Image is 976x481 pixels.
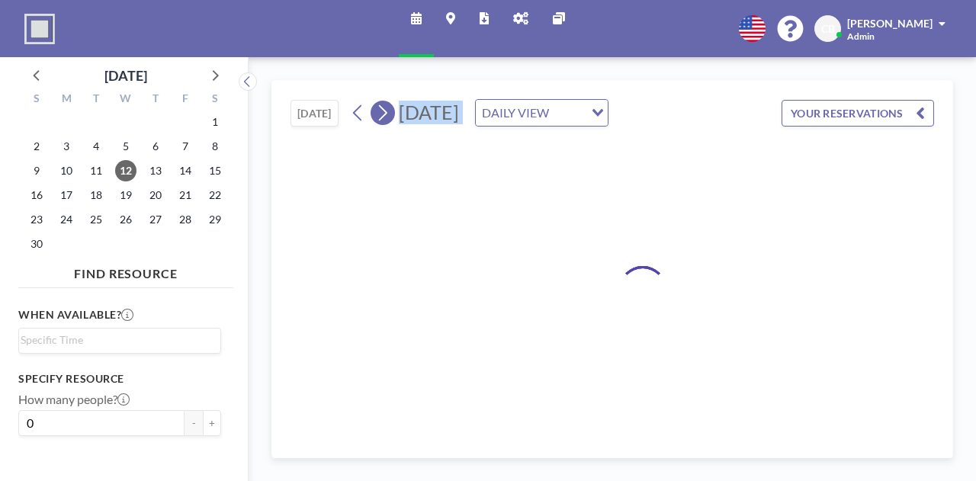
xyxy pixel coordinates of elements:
[56,160,77,181] span: Monday, November 10, 2025
[476,100,608,126] div: Search for option
[26,209,47,230] span: Sunday, November 23, 2025
[18,260,233,281] h4: FIND RESOURCE
[56,184,77,206] span: Monday, November 17, 2025
[479,103,552,123] span: DAILY VIEW
[52,90,82,110] div: M
[140,90,170,110] div: T
[145,184,166,206] span: Thursday, November 20, 2025
[175,136,196,157] span: Friday, November 7, 2025
[104,65,147,86] div: [DATE]
[170,90,200,110] div: F
[204,209,226,230] span: Saturday, November 29, 2025
[26,136,47,157] span: Sunday, November 2, 2025
[82,90,111,110] div: T
[56,136,77,157] span: Monday, November 3, 2025
[115,209,136,230] span: Wednesday, November 26, 2025
[782,100,934,127] button: YOUR RESERVATIONS
[115,136,136,157] span: Wednesday, November 5, 2025
[847,17,933,30] span: [PERSON_NAME]
[200,90,230,110] div: S
[85,184,107,206] span: Tuesday, November 18, 2025
[85,160,107,181] span: Tuesday, November 11, 2025
[115,184,136,206] span: Wednesday, November 19, 2025
[111,90,141,110] div: W
[204,111,226,133] span: Saturday, November 1, 2025
[26,233,47,255] span: Sunday, November 30, 2025
[18,448,47,463] label: Floor
[175,160,196,181] span: Friday, November 14, 2025
[115,160,136,181] span: Wednesday, November 12, 2025
[24,14,55,44] img: organization-logo
[554,103,583,123] input: Search for option
[399,101,459,123] span: [DATE]
[204,160,226,181] span: Saturday, November 15, 2025
[847,30,875,42] span: Admin
[204,136,226,157] span: Saturday, November 8, 2025
[175,184,196,206] span: Friday, November 21, 2025
[18,392,130,407] label: How many people?
[26,160,47,181] span: Sunday, November 9, 2025
[19,329,220,351] div: Search for option
[291,100,339,127] button: [DATE]
[18,372,221,386] h3: Specify resource
[56,209,77,230] span: Monday, November 24, 2025
[145,209,166,230] span: Thursday, November 27, 2025
[22,90,52,110] div: S
[175,209,196,230] span: Friday, November 28, 2025
[203,410,221,436] button: +
[821,22,835,36] span: CB
[85,209,107,230] span: Tuesday, November 25, 2025
[204,184,226,206] span: Saturday, November 22, 2025
[145,160,166,181] span: Thursday, November 13, 2025
[26,184,47,206] span: Sunday, November 16, 2025
[21,332,212,348] input: Search for option
[145,136,166,157] span: Thursday, November 6, 2025
[85,136,107,157] span: Tuesday, November 4, 2025
[185,410,203,436] button: -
